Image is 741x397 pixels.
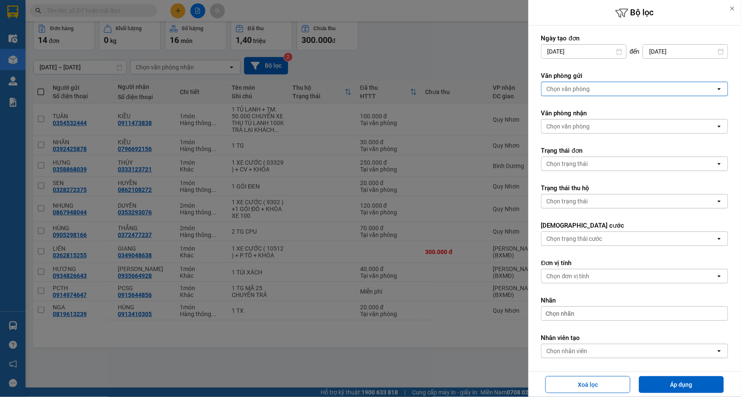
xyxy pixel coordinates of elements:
div: Chọn văn phòng [547,122,590,131]
button: Áp dụng [639,376,724,393]
div: Chọn văn phòng [547,85,590,93]
label: Văn phòng gửi [541,71,728,80]
svg: open [716,348,723,354]
svg: open [716,123,723,130]
div: Chọn đơn vị tính [547,272,590,280]
label: Văn phòng nhận [541,109,728,117]
button: Xoá lọc [545,376,630,393]
svg: open [716,160,723,167]
input: Select a date. [643,45,728,58]
label: Đơn vị tính [541,259,728,267]
span: Chọn nhãn [546,309,575,318]
label: Ngày tạo đơn [541,34,728,43]
input: Select a date. [542,45,626,58]
label: [DEMOGRAPHIC_DATA] cước [541,221,728,230]
svg: open [716,235,723,242]
svg: open [716,86,723,92]
label: Nhân viên tạo [541,334,728,342]
div: Chọn trạng thái cước [547,234,602,243]
span: đến [630,47,640,56]
label: Trạng thái thu hộ [541,184,728,192]
div: Chọn nhân viên [547,347,588,355]
label: Trạng thái đơn [541,146,728,155]
div: Chọn trạng thái [547,197,588,206]
h6: Bộ lọc [528,6,741,20]
svg: open [716,273,723,280]
label: Nhãn [541,296,728,305]
div: Chọn trạng thái [547,160,588,168]
svg: open [716,198,723,205]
